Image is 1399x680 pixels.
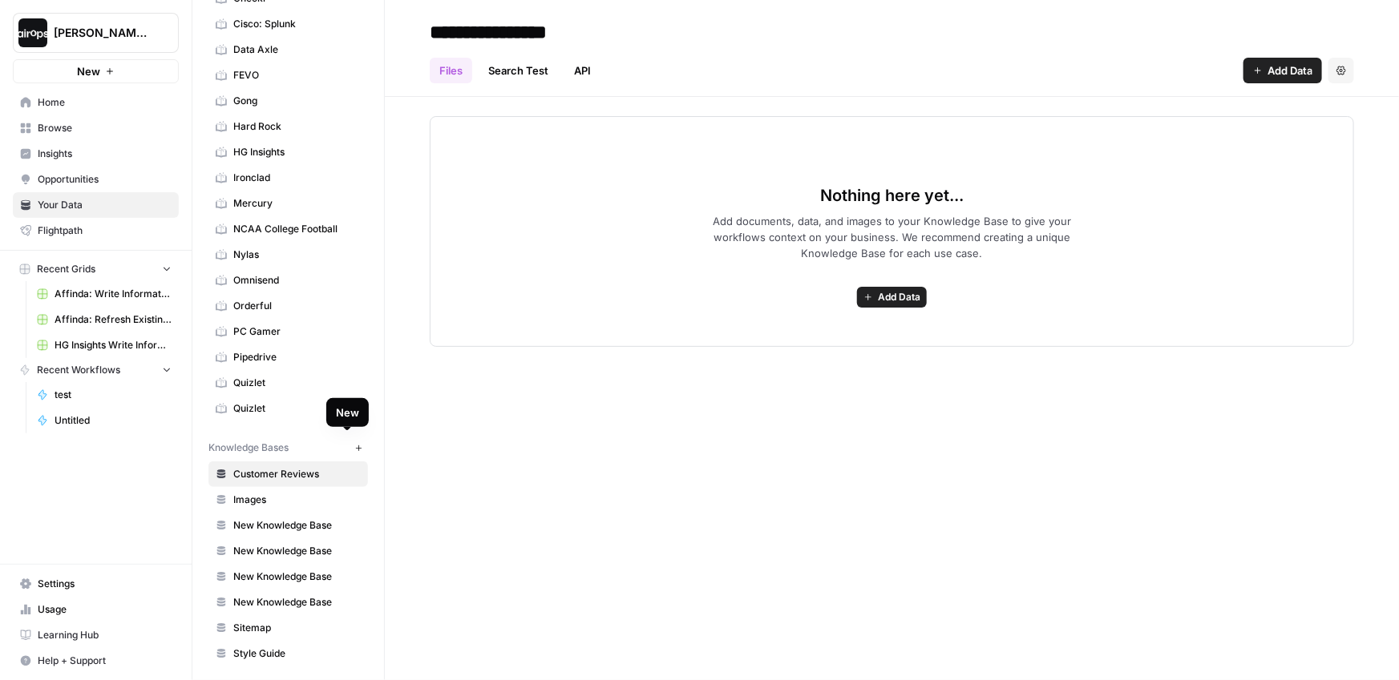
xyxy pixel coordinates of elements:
[233,247,361,262] span: Nylas
[208,165,368,191] a: Ironclad
[233,350,361,364] span: Pipedrive
[13,192,179,218] a: Your Data
[208,11,368,37] a: Cisco: Splunk
[13,167,179,192] a: Opportunities
[233,518,361,533] span: New Knowledge Base
[820,184,964,207] span: Nothing here yet...
[233,646,361,661] span: Style Guide
[38,223,172,238] span: Flightpath
[687,213,1098,261] span: Add documents, data, and images to your Knowledge Base to give your workflows context on your bus...
[233,273,361,288] span: Omnisend
[13,141,179,167] a: Insights
[233,493,361,507] span: Images
[38,628,172,642] span: Learning Hub
[208,487,368,513] a: Images
[77,63,100,79] span: New
[55,312,172,327] span: Affinda: Refresh Existing Content
[30,408,179,433] a: Untitled
[13,622,179,648] a: Learning Hub
[208,615,368,641] a: Sitemap
[208,564,368,589] a: New Knowledge Base
[38,147,172,161] span: Insights
[54,25,151,41] span: [PERSON_NAME]-Sandbox
[564,58,600,83] a: API
[208,268,368,293] a: Omnisend
[208,139,368,165] a: HG Insights
[1243,58,1322,83] button: Add Data
[13,597,179,622] a: Usage
[857,287,927,308] button: Add Data
[208,513,368,538] a: New Knowledge Base
[38,121,172,135] span: Browse
[233,467,361,481] span: Customer Reviews
[208,589,368,615] a: New Knowledge Base
[208,114,368,139] a: Hard Rock
[208,88,368,114] a: Gong
[30,332,179,358] a: HG Insights Write Informational Article
[55,338,172,352] span: HG Insights Write Informational Article
[233,17,361,31] span: Cisco: Splunk
[13,59,179,83] button: New
[13,115,179,141] a: Browse
[55,287,172,301] span: Affinda: Write Informational Article
[233,401,361,416] span: Quizlet
[37,363,120,377] span: Recent Workflows
[208,216,368,242] a: NCAA College Football
[38,602,172,617] span: Usage
[208,396,368,421] a: Quizlet
[1268,62,1312,78] span: Add Data
[233,145,361,159] span: HG Insights
[37,262,95,276] span: Recent Grids
[208,538,368,564] a: New Knowledge Base
[208,344,368,370] a: Pipedrive
[233,196,361,211] span: Mercury
[38,172,172,187] span: Opportunities
[233,595,361,610] span: New Knowledge Base
[233,376,361,390] span: Quizlet
[208,641,368,666] a: Style Guide
[233,171,361,185] span: Ironclad
[13,218,179,243] a: Flightpath
[18,18,47,47] img: Dille-Sandbox Logo
[233,222,361,236] span: NCAA College Football
[233,68,361,82] span: FEVO
[55,388,172,402] span: test
[208,319,368,344] a: PC Gamer
[55,413,172,428] span: Untitled
[233,621,361,635] span: Sitemap
[233,299,361,313] span: Orderful
[13,13,179,53] button: Workspace: Dille-Sandbox
[208,293,368,319] a: Orderful
[38,198,172,212] span: Your Data
[13,571,179,597] a: Settings
[38,95,172,110] span: Home
[430,58,472,83] a: Files
[208,461,368,487] a: Customer Reviews
[878,290,920,304] span: Add Data
[233,94,361,108] span: Gong
[13,257,179,281] button: Recent Grids
[13,648,179,674] button: Help + Support
[233,544,361,558] span: New Knowledge Base
[208,191,368,216] a: Mercury
[38,577,172,591] span: Settings
[233,119,361,134] span: Hard Rock
[30,382,179,408] a: test
[208,242,368,268] a: Nylas
[208,441,289,455] span: Knowledge Bases
[233,42,361,57] span: Data Axle
[30,281,179,307] a: Affinda: Write Informational Article
[208,37,368,62] a: Data Axle
[233,569,361,584] span: New Knowledge Base
[13,358,179,382] button: Recent Workflows
[30,307,179,332] a: Affinda: Refresh Existing Content
[479,58,558,83] a: Search Test
[38,654,172,668] span: Help + Support
[208,370,368,396] a: Quizlet
[233,324,361,339] span: PC Gamer
[208,62,368,88] a: FEVO
[13,90,179,115] a: Home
